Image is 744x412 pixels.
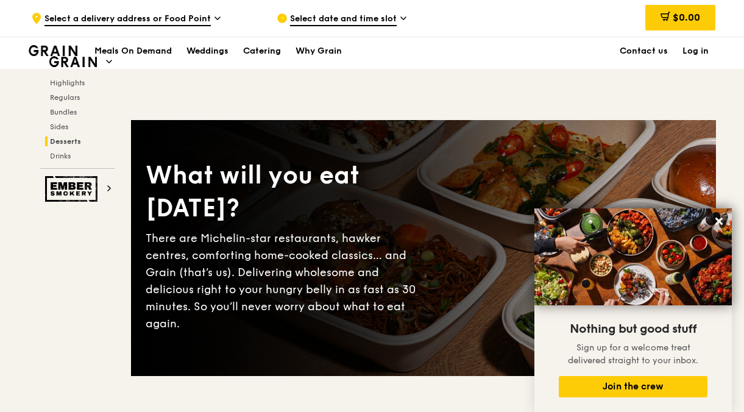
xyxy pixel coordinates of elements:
a: Catering [236,33,288,69]
span: Sides [50,123,68,131]
div: Catering [243,33,281,69]
div: What will you eat [DATE]? [146,159,423,225]
a: Contact us [612,33,675,69]
span: Bundles [50,108,77,116]
img: Ember Smokery web logo [45,176,101,202]
div: Why Grain [296,33,342,69]
div: Weddings [186,33,229,69]
span: Desserts [50,137,81,146]
a: Why Grain [288,33,349,69]
span: $0.00 [673,12,700,23]
h1: Meals On Demand [94,45,172,57]
span: Drinks [50,152,71,160]
button: Close [709,211,729,231]
button: Join the crew [559,376,707,397]
div: There are Michelin-star restaurants, hawker centres, comforting home-cooked classics… and Grain (... [146,230,423,332]
img: Grain web logo [45,51,101,73]
span: Nothing but good stuff [570,322,696,336]
a: Weddings [179,33,236,69]
span: Select date and time slot [290,13,397,26]
span: Select a delivery address or Food Point [44,13,211,26]
span: Sign up for a welcome treat delivered straight to your inbox. [568,343,698,366]
span: Regulars [50,93,80,102]
span: Highlights [50,79,85,87]
img: DSC07876-Edit02-Large.jpeg [534,208,732,305]
a: Log in [675,33,716,69]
